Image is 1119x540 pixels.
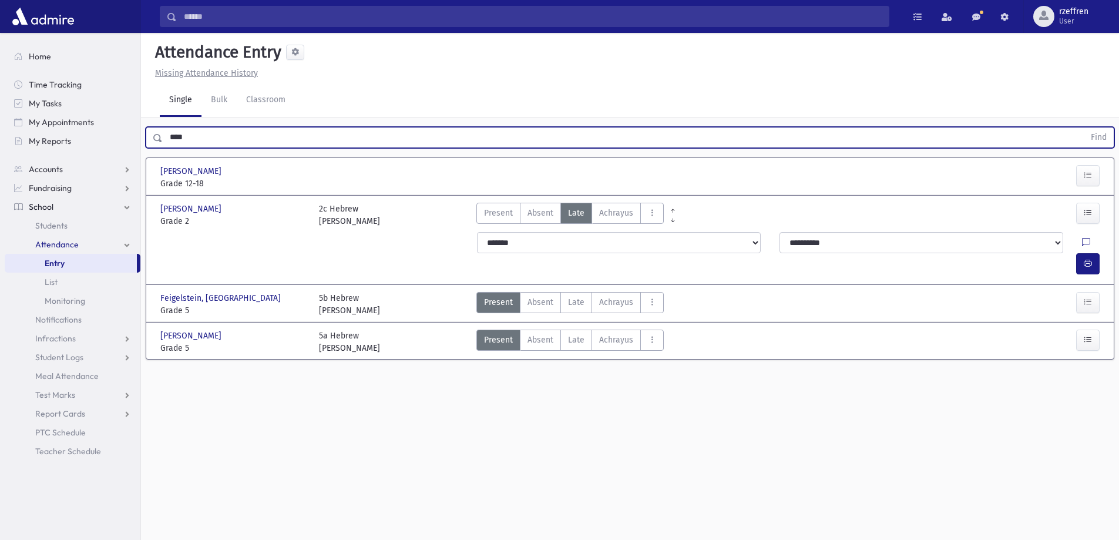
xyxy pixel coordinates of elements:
[160,304,307,317] span: Grade 5
[599,334,633,346] span: Achrayus
[45,258,65,269] span: Entry
[35,220,68,231] span: Students
[35,408,85,419] span: Report Cards
[160,177,307,190] span: Grade 12-18
[29,79,82,90] span: Time Tracking
[35,333,76,344] span: Infractions
[5,75,140,94] a: Time Tracking
[527,334,553,346] span: Absent
[1059,7,1088,16] span: rzeffren
[5,179,140,197] a: Fundraising
[9,5,77,28] img: AdmirePro
[5,310,140,329] a: Notifications
[319,292,380,317] div: 5b Hebrew [PERSON_NAME]
[527,296,553,308] span: Absent
[45,277,58,287] span: List
[35,352,83,363] span: Student Logs
[484,334,513,346] span: Present
[476,292,664,317] div: AttTypes
[29,117,94,128] span: My Appointments
[5,385,140,404] a: Test Marks
[237,84,295,117] a: Classroom
[160,203,224,215] span: [PERSON_NAME]
[5,291,140,310] a: Monitoring
[599,296,633,308] span: Achrayus
[160,330,224,342] span: [PERSON_NAME]
[5,197,140,216] a: School
[150,68,258,78] a: Missing Attendance History
[35,314,82,325] span: Notifications
[35,371,99,381] span: Meal Attendance
[35,390,75,400] span: Test Marks
[5,235,140,254] a: Attendance
[568,296,584,308] span: Late
[160,84,201,117] a: Single
[5,47,140,66] a: Home
[29,202,53,212] span: School
[45,296,85,306] span: Monitoring
[35,446,101,457] span: Teacher Schedule
[5,94,140,113] a: My Tasks
[155,68,258,78] u: Missing Attendance History
[29,164,63,175] span: Accounts
[476,203,664,227] div: AttTypes
[5,423,140,442] a: PTC Schedule
[568,207,584,219] span: Late
[319,330,380,354] div: 5a Hebrew [PERSON_NAME]
[5,273,140,291] a: List
[29,51,51,62] span: Home
[35,239,79,250] span: Attendance
[5,348,140,367] a: Student Logs
[476,330,664,354] div: AttTypes
[5,113,140,132] a: My Appointments
[319,203,380,227] div: 2c Hebrew [PERSON_NAME]
[160,215,307,227] span: Grade 2
[35,427,86,438] span: PTC Schedule
[5,329,140,348] a: Infractions
[484,296,513,308] span: Present
[29,183,72,193] span: Fundraising
[160,342,307,354] span: Grade 5
[29,98,62,109] span: My Tasks
[484,207,513,219] span: Present
[5,404,140,423] a: Report Cards
[5,254,137,273] a: Entry
[160,165,224,177] span: [PERSON_NAME]
[5,160,140,179] a: Accounts
[201,84,237,117] a: Bulk
[150,42,281,62] h5: Attendance Entry
[5,132,140,150] a: My Reports
[568,334,584,346] span: Late
[5,216,140,235] a: Students
[177,6,889,27] input: Search
[1059,16,1088,26] span: User
[599,207,633,219] span: Achrayus
[527,207,553,219] span: Absent
[29,136,71,146] span: My Reports
[5,442,140,461] a: Teacher Schedule
[1084,128,1114,147] button: Find
[5,367,140,385] a: Meal Attendance
[160,292,283,304] span: Feigelstein, [GEOGRAPHIC_DATA]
